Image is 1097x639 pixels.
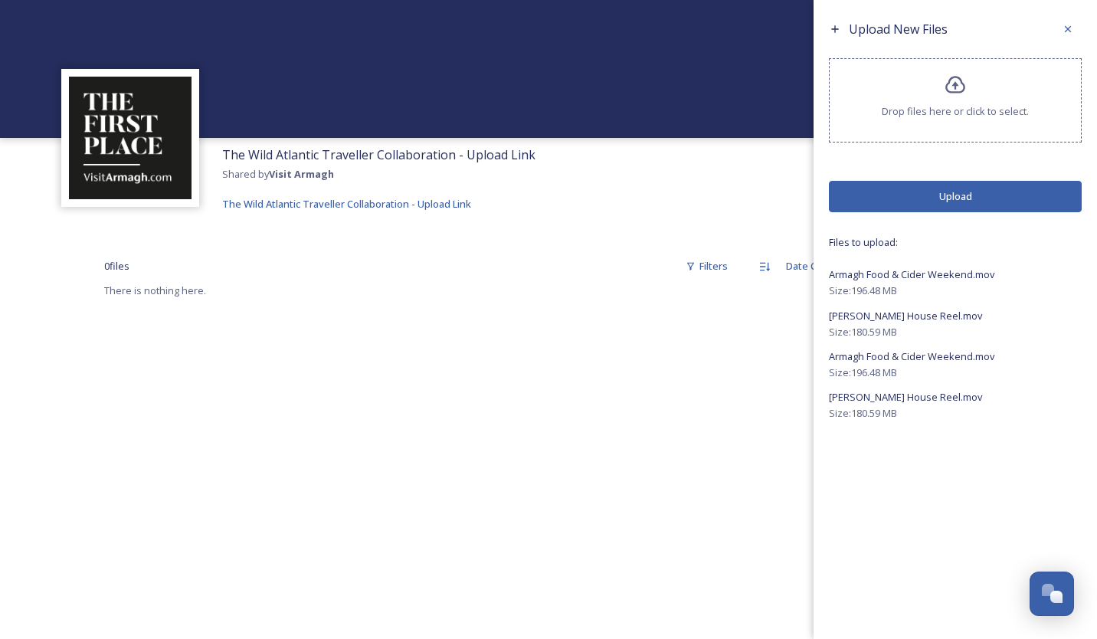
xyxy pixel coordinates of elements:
[849,21,948,38] span: Upload New Files
[104,259,129,274] span: 0 file s
[829,349,994,363] span: Armagh Food & Cider Weekend.mov
[778,251,856,281] div: Date Created
[829,325,897,339] span: Size: 180.59 MB
[104,283,206,297] span: There is nothing here.
[829,267,994,281] span: Armagh Food & Cider Weekend.mov
[829,235,1082,250] span: Files to upload:
[678,251,735,281] div: Filters
[269,167,334,181] strong: Visit Armagh
[222,197,471,211] span: The Wild Atlantic Traveller Collaboration - Upload Link
[222,167,334,181] span: Shared by
[829,309,982,323] span: [PERSON_NAME] House Reel.mov
[882,104,1029,119] span: Drop files here or click to select.
[829,390,982,404] span: [PERSON_NAME] House Reel.mov
[829,365,897,380] span: Size: 196.48 MB
[222,146,535,163] span: The Wild Atlantic Traveller Collaboration - Upload Link
[222,195,471,213] a: The Wild Atlantic Traveller Collaboration - Upload Link
[829,406,897,421] span: Size: 180.59 MB
[69,77,192,199] img: THE-FIRST-PLACE-VISIT-ARMAGH.COM-BLACK.jpg
[829,181,1082,212] button: Upload
[1030,572,1074,616] button: Open Chat
[829,283,897,298] span: Size: 196.48 MB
